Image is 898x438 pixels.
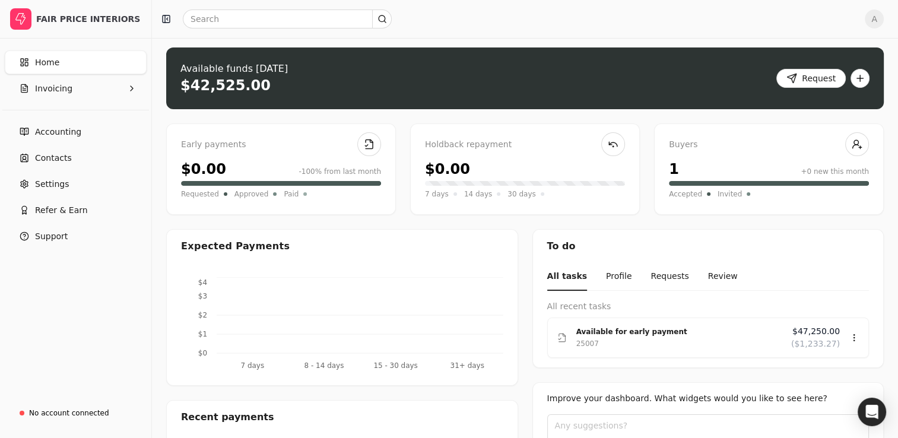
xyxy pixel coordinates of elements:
div: Recent payments [167,401,518,434]
div: $42,525.00 [180,76,271,95]
a: Accounting [5,120,147,144]
span: Accounting [35,126,81,138]
button: Profile [606,263,632,291]
div: Holdback repayment [425,138,625,151]
a: Settings [5,172,147,196]
a: Contacts [5,146,147,170]
span: Contacts [35,152,72,164]
button: Refer & Earn [5,198,147,222]
div: No account connected [29,408,109,418]
div: Early payments [181,138,381,151]
div: Expected Payments [181,239,290,253]
span: 7 days [425,188,449,200]
span: $47,250.00 [792,325,840,338]
span: 14 days [464,188,492,200]
tspan: $2 [198,311,207,319]
span: Approved [234,188,269,200]
tspan: $4 [198,278,207,287]
span: Requested [181,188,219,200]
button: All tasks [547,263,587,291]
div: Buyers [669,138,869,151]
button: Request [776,69,846,88]
tspan: 15 - 30 days [373,361,417,369]
span: 30 days [507,188,535,200]
div: To do [533,230,884,263]
span: Refer & Earn [35,204,88,217]
span: Invoicing [35,82,72,95]
div: All recent tasks [547,300,870,313]
a: Home [5,50,147,74]
button: A [865,9,884,28]
div: Available funds [DATE] [180,62,288,76]
div: -100% from last month [299,166,381,177]
div: Available for early payment [576,326,782,338]
div: $0.00 [181,158,226,180]
tspan: $0 [198,349,207,357]
div: $0.00 [425,158,470,180]
button: Requests [651,263,688,291]
div: FAIR PRICE INTERIORS [36,13,141,25]
button: Invoicing [5,77,147,100]
span: Paid [284,188,299,200]
tspan: $1 [198,330,207,338]
tspan: 31+ days [450,361,484,369]
span: Invited [718,188,742,200]
span: Support [35,230,68,243]
tspan: 7 days [240,361,264,369]
tspan: 8 - 14 days [304,361,344,369]
button: Support [5,224,147,248]
div: 1 [669,158,679,180]
button: Review [708,263,738,291]
input: Search [183,9,392,28]
div: Improve your dashboard. What widgets would you like to see here? [547,392,870,405]
div: Open Intercom Messenger [858,398,886,426]
a: No account connected [5,402,147,424]
span: Accepted [669,188,702,200]
div: 25007 [576,338,599,350]
div: +0 new this month [801,166,869,177]
tspan: $3 [198,292,207,300]
span: Settings [35,178,69,191]
span: ($1,233.27) [791,338,840,350]
span: Home [35,56,59,69]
